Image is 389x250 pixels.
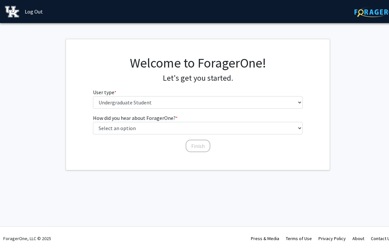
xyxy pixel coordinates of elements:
a: Privacy Policy [318,236,346,241]
h4: Let's get you started. [93,73,303,83]
a: Press & Media [251,236,279,241]
h1: Welcome to ForagerOne! [93,55,303,71]
a: About [352,236,364,241]
div: ForagerOne, LLC © 2025 [3,227,51,250]
iframe: Chat [5,220,28,245]
img: University of Kentucky Logo [5,6,19,17]
a: Terms of Use [286,236,312,241]
label: User type [93,88,116,96]
button: Finish [186,140,210,152]
label: How did you hear about ForagerOne? [93,114,178,122]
